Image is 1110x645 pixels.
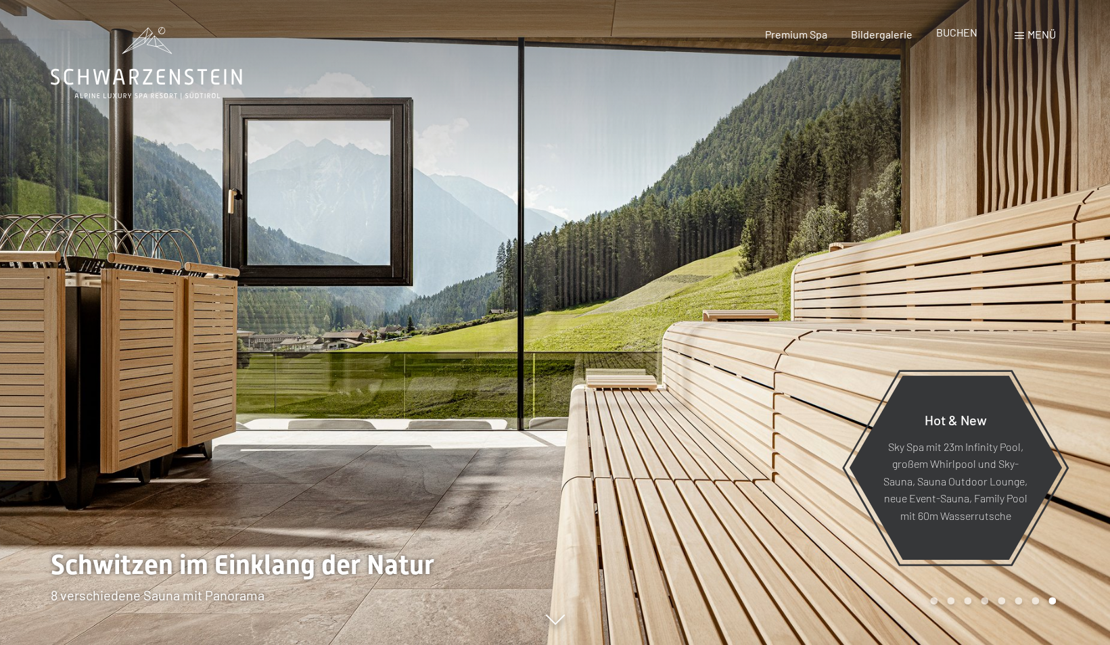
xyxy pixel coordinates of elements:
[947,597,954,604] div: Carousel Page 2
[848,375,1063,560] a: Hot & New Sky Spa mit 23m Infinity Pool, großem Whirlpool und Sky-Sauna, Sauna Outdoor Lounge, ne...
[1027,28,1056,41] span: Menü
[925,597,1056,604] div: Carousel Pagination
[764,28,827,41] a: Premium Spa
[964,597,971,604] div: Carousel Page 3
[925,411,987,427] span: Hot & New
[936,26,977,39] a: BUCHEN
[930,597,938,604] div: Carousel Page 1
[851,28,912,41] a: Bildergalerie
[1015,597,1022,604] div: Carousel Page 6
[1032,597,1039,604] div: Carousel Page 7
[1048,597,1056,604] div: Carousel Page 8 (Current Slide)
[882,437,1029,524] p: Sky Spa mit 23m Infinity Pool, großem Whirlpool und Sky-Sauna, Sauna Outdoor Lounge, neue Event-S...
[998,597,1005,604] div: Carousel Page 5
[981,597,988,604] div: Carousel Page 4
